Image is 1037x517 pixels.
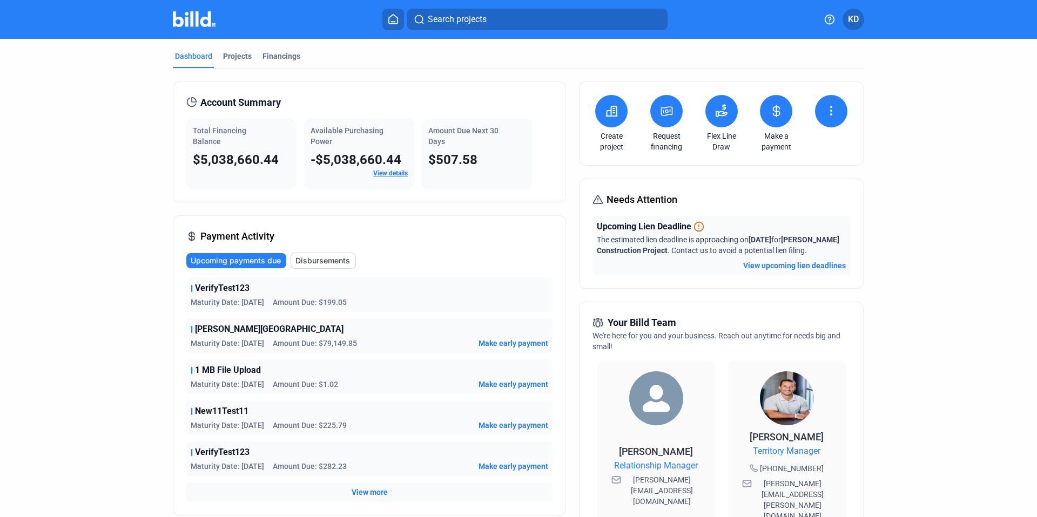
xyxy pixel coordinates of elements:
div: Dashboard [175,51,212,62]
span: -$5,038,660.44 [311,152,401,167]
span: Maturity Date: [DATE] [191,379,264,390]
span: Available Purchasing Power [311,126,383,146]
a: Request financing [648,131,685,152]
span: [PERSON_NAME][EMAIL_ADDRESS][DOMAIN_NAME] [623,474,701,507]
span: Amount Due: $199.05 [273,297,347,308]
img: Relationship Manager [629,371,683,425]
span: New11Test11 [195,405,248,418]
span: Maturity Date: [DATE] [191,338,264,349]
span: [PERSON_NAME] [619,446,693,457]
span: 1 MB File Upload [195,364,261,377]
span: Account Summary [200,95,281,110]
div: Financings [262,51,300,62]
span: The estimated lien deadline is approaching on for . Contact us to avoid a potential lien filing. [597,235,839,255]
span: Your Billd Team [608,315,676,330]
button: Make early payment [479,461,548,472]
span: Payment Activity [200,229,274,244]
img: Territory Manager [760,371,814,425]
span: Disbursements [295,255,350,266]
span: [PERSON_NAME][GEOGRAPHIC_DATA] [195,323,344,336]
a: Make a payment [757,131,795,152]
button: Search projects [407,9,668,30]
button: Make early payment [479,379,548,390]
span: Territory Manager [753,445,820,458]
span: Search projects [428,13,487,26]
a: Flex Line Draw [703,131,740,152]
button: Upcoming payments due [186,253,286,268]
span: Relationship Manager [614,459,698,472]
span: Amount Due: $225.79 [273,420,347,431]
div: Projects [223,51,252,62]
a: View details [373,169,408,177]
span: [PHONE_NUMBER] [760,463,824,474]
span: [PERSON_NAME] [750,431,824,443]
span: VerifyTest123 [195,446,250,459]
span: Maturity Date: [DATE] [191,297,264,308]
span: We're here for you and your business. Reach out anytime for needs big and small! [592,331,840,351]
span: Needs Attention [607,192,677,207]
button: KD [843,9,864,30]
span: Upcoming payments due [191,255,281,266]
span: KD [848,13,859,26]
button: View upcoming lien deadlines [743,260,846,271]
span: Maturity Date: [DATE] [191,420,264,431]
span: [DATE] [749,235,771,244]
span: $5,038,660.44 [193,152,279,167]
button: Make early payment [479,420,548,431]
img: Billd Company Logo [173,11,216,27]
button: View more [352,487,388,498]
button: Disbursements [291,253,356,269]
span: Amount Due: $79,149.85 [273,338,357,349]
span: Upcoming Lien Deadline [597,220,691,233]
a: Create project [592,131,630,152]
span: $507.58 [428,152,477,167]
span: Amount Due: $282.23 [273,461,347,472]
button: Make early payment [479,338,548,349]
span: Amount Due: $1.02 [273,379,338,390]
span: VerifyTest123 [195,282,250,295]
span: Amount Due Next 30 Days [428,126,499,146]
span: Total Financing Balance [193,126,246,146]
span: Maturity Date: [DATE] [191,461,264,472]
